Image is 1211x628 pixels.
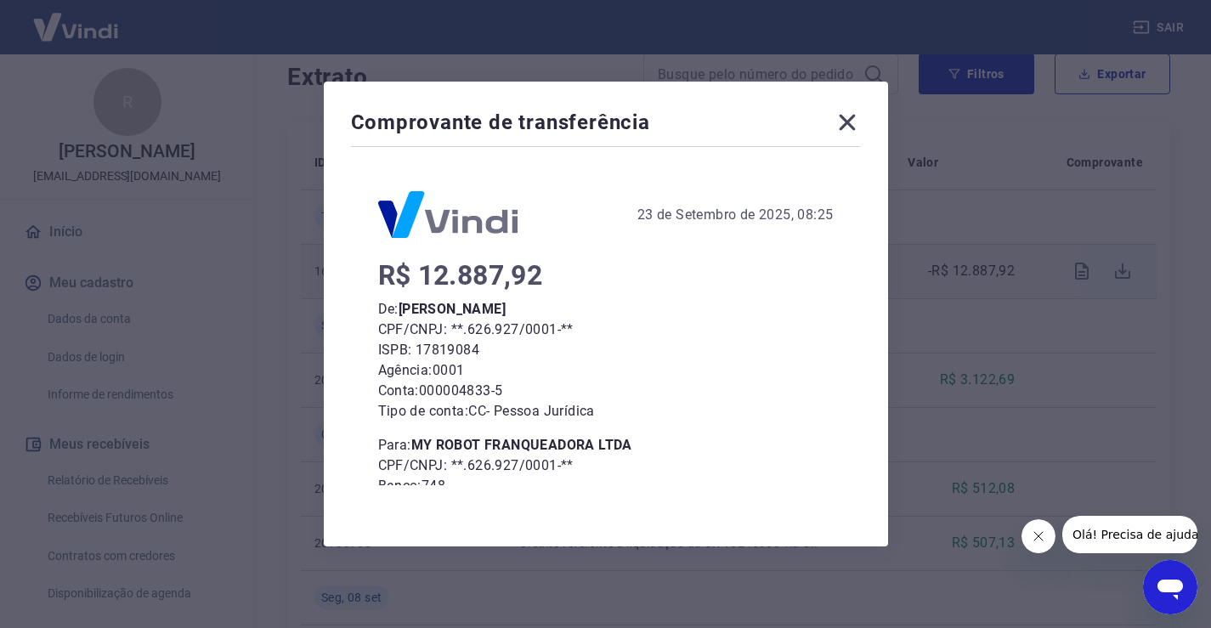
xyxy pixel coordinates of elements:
p: Banco: 748 [378,476,834,496]
iframe: Mensagem da empresa [1062,516,1197,553]
span: R$ 12.887,92 [378,259,543,291]
p: De: [378,299,834,320]
b: MY ROBOT FRANQUEADORA LTDA [411,437,632,453]
iframe: Fechar mensagem [1021,519,1055,553]
div: 23 de Setembro de 2025, 08:25 [637,205,834,225]
iframe: Botão para abrir a janela de mensagens [1143,560,1197,614]
p: Conta: 000004833-5 [378,381,834,401]
p: Agência: 0001 [378,360,834,381]
p: Para: [378,435,834,455]
b: [PERSON_NAME] [399,301,506,317]
p: ISPB: 17819084 [378,340,834,360]
p: CPF/CNPJ: **.626.927/0001-** [378,320,834,340]
p: CPF/CNPJ: **.626.927/0001-** [378,455,834,476]
p: Tipo de conta: CC - Pessoa Jurídica [378,401,834,421]
img: Logo [378,191,518,238]
div: Comprovante de transferência [351,109,861,143]
span: Olá! Precisa de ajuda? [10,12,143,25]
